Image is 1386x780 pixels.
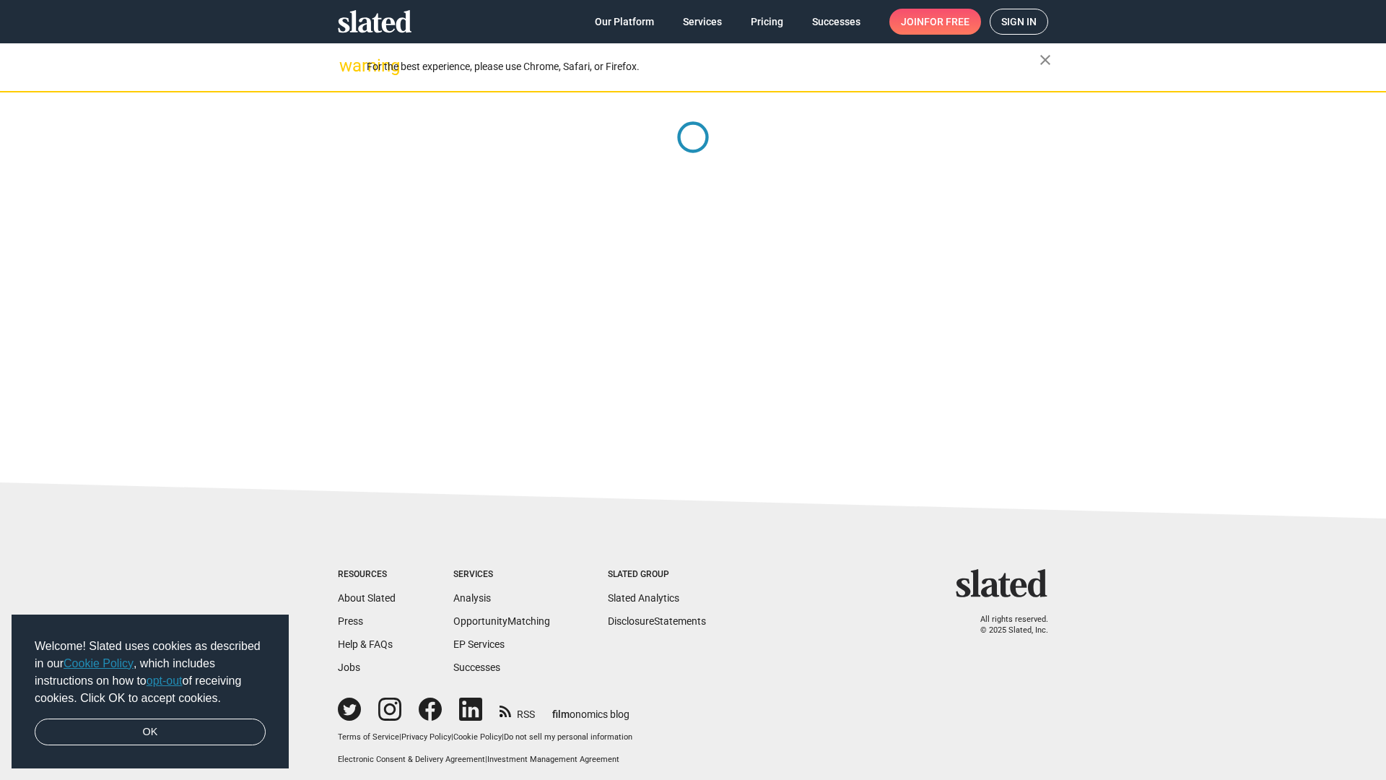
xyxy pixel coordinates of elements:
[608,592,679,604] a: Slated Analytics
[801,9,872,35] a: Successes
[739,9,795,35] a: Pricing
[338,638,393,650] a: Help & FAQs
[453,638,505,650] a: EP Services
[338,569,396,581] div: Resources
[338,592,396,604] a: About Slated
[595,9,654,35] span: Our Platform
[338,732,399,742] a: Terms of Service
[502,732,504,742] span: |
[583,9,666,35] a: Our Platform
[889,9,981,35] a: Joinfor free
[1037,51,1054,69] mat-icon: close
[64,657,134,669] a: Cookie Policy
[901,9,969,35] span: Join
[812,9,860,35] span: Successes
[924,9,969,35] span: for free
[147,675,183,687] a: opt-out
[965,615,1048,636] p: All rights reserved. © 2025 Slated, Inc.
[504,732,632,743] button: Do not sell my personal information
[339,57,357,74] mat-icon: warning
[552,696,629,721] a: filmonomics blog
[453,569,550,581] div: Services
[500,699,535,721] a: RSS
[35,638,266,707] span: Welcome! Slated uses cookies as described in our , which includes instructions on how to of recei...
[338,755,485,764] a: Electronic Consent & Delivery Agreement
[990,9,1048,35] a: Sign in
[453,592,491,604] a: Analysis
[451,732,453,742] span: |
[453,615,550,627] a: OpportunityMatching
[552,708,570,720] span: film
[751,9,783,35] span: Pricing
[485,755,487,764] span: |
[671,9,733,35] a: Services
[608,615,706,627] a: DisclosureStatements
[35,719,266,746] a: dismiss cookie message
[338,615,363,627] a: Press
[401,732,451,742] a: Privacy Policy
[608,569,706,581] div: Slated Group
[453,662,500,673] a: Successes
[453,732,502,742] a: Cookie Policy
[399,732,401,742] span: |
[12,615,289,769] div: cookieconsent
[1001,9,1037,34] span: Sign in
[338,662,360,673] a: Jobs
[367,57,1039,77] div: For the best experience, please use Chrome, Safari, or Firefox.
[487,755,619,764] a: Investment Management Agreement
[683,9,722,35] span: Services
